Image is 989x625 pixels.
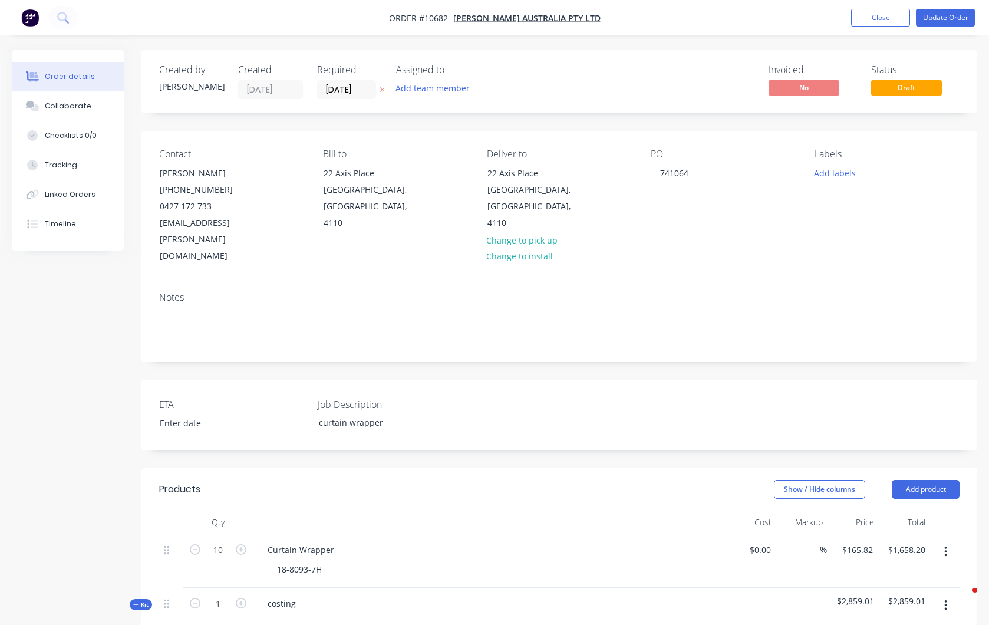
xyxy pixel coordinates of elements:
div: Qty [183,511,253,534]
button: Change to install [480,248,559,264]
div: [PERSON_NAME][PHONE_NUMBER]0427 172 733[EMAIL_ADDRESS][PERSON_NAME][DOMAIN_NAME] [150,165,268,265]
div: Bill to [323,149,468,160]
span: Kit [133,600,149,609]
div: [PERSON_NAME] [159,80,224,93]
div: Timeline [45,219,76,229]
div: 22 Axis Place[GEOGRAPHIC_DATA], [GEOGRAPHIC_DATA], 4110 [477,165,595,232]
span: $2,859.01 [883,595,925,607]
div: Labels [815,149,960,160]
span: Order #10682 - [389,12,453,24]
div: [GEOGRAPHIC_DATA], [GEOGRAPHIC_DATA], 4110 [487,182,585,231]
div: Status [871,64,960,75]
button: Update Order [916,9,975,27]
div: PO [651,149,796,160]
div: 22 Axis Place[GEOGRAPHIC_DATA], [GEOGRAPHIC_DATA], 4110 [314,165,431,232]
div: curtain wrapper [309,414,457,431]
span: No [769,80,839,95]
div: Created [238,64,303,75]
a: [PERSON_NAME] Australia Pty Ltd [453,12,601,24]
button: Add product [892,480,960,499]
div: Cost [725,511,776,534]
div: Markup [776,511,828,534]
button: Tracking [12,150,124,180]
div: Invoiced [769,64,857,75]
span: Draft [871,80,942,95]
iframe: Intercom live chat [949,585,977,613]
div: Products [159,482,200,496]
img: Factory [21,9,39,27]
button: Linked Orders [12,180,124,209]
div: 0427 172 733 [160,198,258,215]
span: % [820,543,827,557]
span: $2,859.01 [832,595,874,607]
div: Curtain Wrapper [258,541,344,558]
div: [PHONE_NUMBER] [160,182,258,198]
div: Tracking [45,160,77,170]
div: Checklists 0/0 [45,130,97,141]
button: Add team member [396,80,476,96]
div: 741064 [651,165,698,182]
div: 18-8093-7H [268,561,331,578]
div: Price [828,511,879,534]
button: Add labels [808,165,862,180]
label: Job Description [318,397,465,412]
div: 22 Axis Place [324,165,421,182]
div: [PERSON_NAME] [160,165,258,182]
button: Checklists 0/0 [12,121,124,150]
div: Created by [159,64,224,75]
button: Collaborate [12,91,124,121]
div: Contact [159,149,304,160]
div: Notes [159,292,960,303]
button: Order details [12,62,124,91]
div: 22 Axis Place [487,165,585,182]
button: Add team member [390,80,476,96]
div: Linked Orders [45,189,95,200]
button: Timeline [12,209,124,239]
div: Assigned to [396,64,514,75]
div: Total [879,511,930,534]
div: costing [258,595,305,612]
div: [EMAIL_ADDRESS][PERSON_NAME][DOMAIN_NAME] [160,215,258,264]
div: [GEOGRAPHIC_DATA], [GEOGRAPHIC_DATA], 4110 [324,182,421,231]
input: Enter date [151,415,298,432]
label: ETA [159,397,306,412]
button: Change to pick up [480,232,564,248]
div: Deliver to [487,149,632,160]
div: Collaborate [45,101,91,111]
div: Required [317,64,382,75]
div: Order details [45,71,95,82]
button: Show / Hide columns [774,480,865,499]
button: Close [851,9,910,27]
div: Kit [130,599,152,610]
